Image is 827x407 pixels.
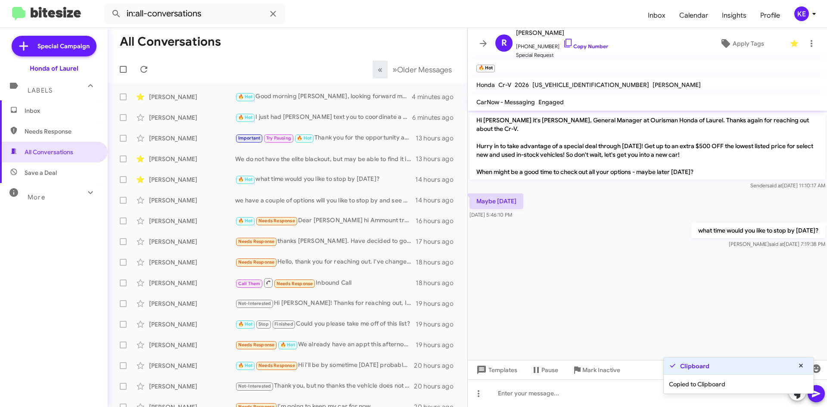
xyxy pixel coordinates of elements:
h1: All Conversations [120,35,221,49]
span: 🔥 Hot [238,218,253,224]
button: Apply Tags [697,36,786,51]
span: 🔥 Hot [238,321,253,327]
div: Could you please take me off of this list? [235,319,416,329]
div: 18 hours ago [416,258,460,267]
p: Maybe [DATE] [469,193,523,209]
span: Older Messages [397,65,452,75]
a: Copy Number [563,43,608,50]
div: Copied to Clipboard [664,375,814,394]
div: we have a couple of options will you like to stop by and see what we can do [235,196,415,205]
span: Special Campaign [37,42,90,50]
span: Important [238,135,261,141]
span: [PERSON_NAME] [653,81,701,89]
div: 20 hours ago [414,382,460,391]
span: Needs Response [258,363,295,368]
span: R [501,36,507,50]
div: 18 hours ago [416,279,460,287]
div: Honda of Laurel [30,64,78,73]
span: Try Pausing [266,135,291,141]
span: Not-Interested [238,383,271,389]
p: Hi [PERSON_NAME] it's [PERSON_NAME], General Manager at Ourisman Honda of Laurel. Thanks again fo... [469,112,825,180]
div: 13 hours ago [416,155,460,163]
div: [PERSON_NAME] [149,382,235,391]
div: [PERSON_NAME] [149,320,235,329]
div: [PERSON_NAME] [149,155,235,163]
span: Sender [DATE] 11:10:17 AM [750,182,825,189]
div: 19 hours ago [416,341,460,349]
div: Hi i'll be by sometime [DATE] probably soon [235,360,414,370]
strong: Clipboard [680,362,709,370]
div: Thank you for the opportunity and congratulations!!! [235,133,416,143]
span: Needs Response [238,259,275,265]
div: [PERSON_NAME] [149,341,235,349]
p: what time would you like to stop by [DATE]? [691,223,825,238]
span: [DATE] 5:46:10 PM [469,211,512,218]
span: 🔥 Hot [238,363,253,368]
div: [PERSON_NAME] [149,299,235,308]
small: 🔥 Hot [476,65,495,72]
div: [PERSON_NAME] [149,113,235,122]
button: Previous [373,61,388,78]
span: Apply Tags [733,36,764,51]
div: Hi [PERSON_NAME]! Thanks for reaching out, I already bought the car! Thank you [235,298,416,308]
div: [PERSON_NAME] [149,93,235,101]
span: Needs Response [277,281,313,286]
button: Templates [468,362,524,378]
span: Inbox [25,106,98,115]
div: [PERSON_NAME] [149,134,235,143]
div: 20 hours ago [414,361,460,370]
a: Profile [753,3,787,28]
span: [US_VEHICLE_IDENTIFICATION_NUMBER] [532,81,649,89]
span: Needs Response [25,127,98,136]
div: [PERSON_NAME] [149,361,235,370]
span: 🔥 Hot [238,177,253,182]
span: [PERSON_NAME] [516,28,608,38]
a: Calendar [672,3,715,28]
div: [PERSON_NAME] [149,258,235,267]
span: Needs Response [238,239,275,244]
a: Inbox [641,3,672,28]
span: 2026 [515,81,529,89]
button: Mark Inactive [565,362,627,378]
div: [PERSON_NAME] [149,196,235,205]
a: Special Campaign [12,36,96,56]
span: [PHONE_NUMBER] [516,38,608,51]
span: All Conversations [25,148,73,156]
span: said at [767,182,782,189]
div: 6 minutes ago [412,113,460,122]
div: 19 hours ago [416,320,460,329]
div: KE [794,6,809,21]
span: [PERSON_NAME] [DATE] 7:19:38 PM [729,241,825,247]
button: KE [787,6,818,21]
span: Mark Inactive [582,362,620,378]
div: 4 minutes ago [412,93,460,101]
span: 🔥 Hot [238,94,253,99]
span: Needs Response [238,342,275,348]
div: [PERSON_NAME] [149,237,235,246]
span: Not-Interested [238,301,271,306]
div: what time would you like to stop by [DATE]? [235,174,415,184]
span: 🔥 Hot [297,135,311,141]
div: [PERSON_NAME] [149,217,235,225]
div: We already have an appt this afternoon. [235,340,416,350]
span: Finished [274,321,293,327]
div: 17 hours ago [416,237,460,246]
span: Labels [28,87,53,94]
span: said at [769,241,784,247]
div: Good morning [PERSON_NAME], looking forward meeting you [DATE] for see the Honda Civics. [235,92,412,102]
span: Cr-V [498,81,511,89]
nav: Page navigation example [373,61,457,78]
div: [PERSON_NAME] [149,175,235,184]
input: Search [104,3,285,24]
span: Engaged [538,98,564,106]
div: 14 hours ago [415,175,460,184]
span: More [28,193,45,201]
span: Needs Response [258,218,295,224]
a: Insights [715,3,753,28]
div: 13 hours ago [416,134,460,143]
button: Pause [524,362,565,378]
div: 14 hours ago [415,196,460,205]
